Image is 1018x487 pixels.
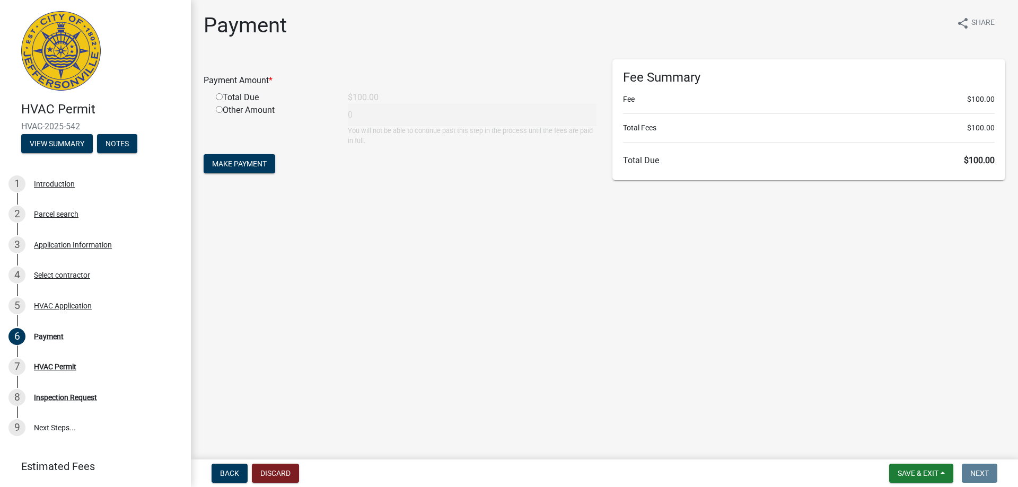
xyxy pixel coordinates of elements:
span: Back [220,469,239,477]
div: Select contractor [34,271,90,279]
i: share [956,17,969,30]
h4: HVAC Permit [21,102,182,117]
button: Next [962,464,997,483]
span: HVAC-2025-542 [21,121,170,131]
div: 8 [8,389,25,406]
wm-modal-confirm: Notes [97,140,137,148]
div: 6 [8,328,25,345]
div: 1 [8,175,25,192]
div: HVAC Permit [34,363,76,370]
div: Parcel search [34,210,78,218]
div: 2 [8,206,25,223]
span: $100.00 [967,122,995,134]
button: View Summary [21,134,93,153]
span: $100.00 [964,155,995,165]
div: Introduction [34,180,75,188]
div: Other Amount [208,104,340,146]
div: 9 [8,419,25,436]
wm-modal-confirm: Summary [21,140,93,148]
h6: Total Due [623,155,995,165]
span: Make Payment [212,160,267,168]
button: shareShare [948,13,1003,33]
div: 4 [8,267,25,284]
a: Estimated Fees [8,456,174,477]
img: City of Jeffersonville, Indiana [21,11,101,91]
li: Total Fees [623,122,995,134]
div: Total Due [208,91,340,104]
div: Application Information [34,241,112,249]
span: Next [970,469,989,477]
button: Make Payment [204,154,275,173]
button: Back [212,464,248,483]
div: 5 [8,297,25,314]
span: Share [971,17,995,30]
li: Fee [623,94,995,105]
div: Payment Amount [196,74,604,87]
button: Notes [97,134,137,153]
div: HVAC Application [34,302,92,309]
div: 7 [8,358,25,375]
button: Save & Exit [889,464,953,483]
h6: Fee Summary [623,70,995,85]
div: Inspection Request [34,394,97,401]
span: $100.00 [967,94,995,105]
div: 3 [8,236,25,253]
div: Payment [34,333,64,340]
h1: Payment [204,13,287,38]
span: Save & Exit [898,469,938,477]
button: Discard [252,464,299,483]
